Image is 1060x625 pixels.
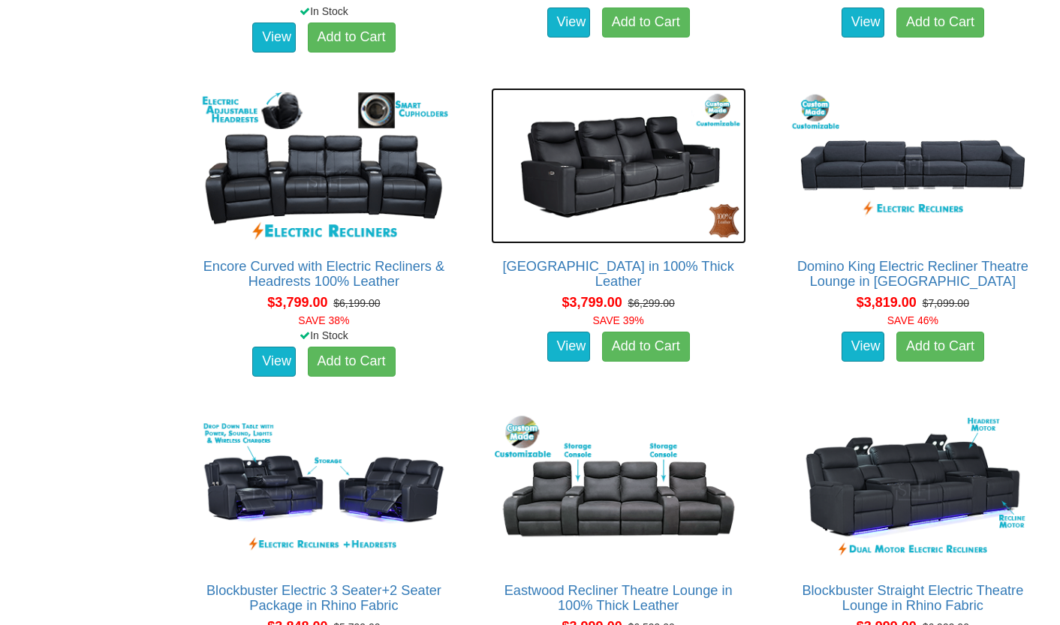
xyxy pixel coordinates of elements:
a: Blockbuster Straight Electric Theatre Lounge in Rhino Fabric [802,583,1023,613]
a: Add to Cart [896,8,984,38]
div: In Stock [185,4,462,19]
img: Blockbuster Straight Electric Theatre Lounge in Rhino Fabric [785,412,1040,568]
del: $6,199.00 [333,297,380,309]
a: View [252,23,296,53]
img: Bond Theatre Lounge in 100% Thick Leather [491,88,746,244]
a: [GEOGRAPHIC_DATA] in 100% Thick Leather [503,259,734,289]
a: View [842,8,885,38]
font: SAVE 46% [887,314,938,326]
a: View [842,332,885,362]
a: Blockbuster Electric 3 Seater+2 Seater Package in Rhino Fabric [206,583,441,613]
a: Add to Cart [896,332,984,362]
a: Add to Cart [308,347,396,377]
a: Add to Cart [602,8,690,38]
a: Domino King Electric Recliner Theatre Lounge in [GEOGRAPHIC_DATA] [797,259,1028,289]
a: View [547,332,591,362]
a: Add to Cart [602,332,690,362]
div: In Stock [185,328,462,343]
a: Eastwood Recliner Theatre Lounge in 100% Thick Leather [504,583,733,613]
span: $3,819.00 [857,295,917,310]
img: Eastwood Recliner Theatre Lounge in 100% Thick Leather [491,412,746,568]
font: SAVE 39% [593,314,644,326]
img: Encore Curved with Electric Recliners & Headrests 100% Leather [196,88,451,244]
a: Add to Cart [308,23,396,53]
a: View [547,8,591,38]
del: $7,099.00 [923,297,969,309]
del: $6,299.00 [628,297,674,309]
a: View [252,347,296,377]
img: Domino King Electric Recliner Theatre Lounge in Fabric [785,88,1040,244]
a: Encore Curved with Electric Recliners & Headrests 100% Leather [203,259,444,289]
span: $3,799.00 [562,295,622,310]
span: $3,799.00 [267,295,327,310]
img: Blockbuster Electric 3 Seater+2 Seater Package in Rhino Fabric [196,412,451,568]
font: SAVE 38% [298,314,349,326]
